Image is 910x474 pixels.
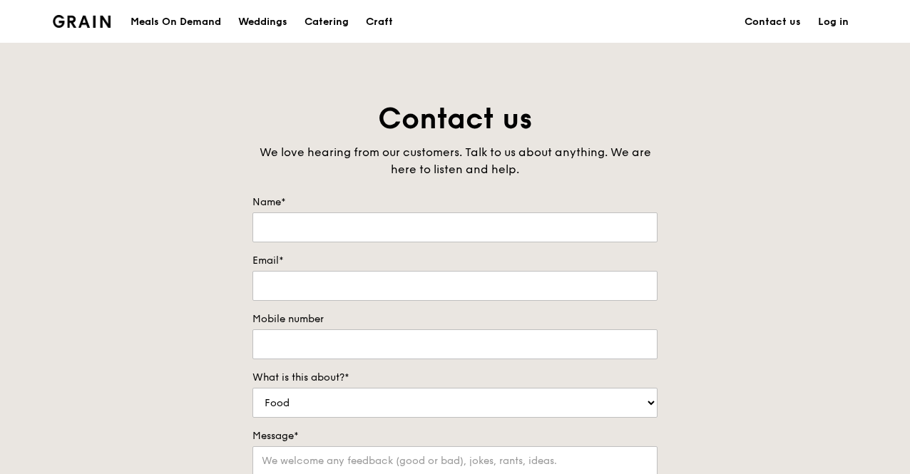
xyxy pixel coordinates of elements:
label: Email* [252,254,658,268]
div: Catering [305,1,349,43]
h1: Contact us [252,100,658,138]
a: Contact us [736,1,809,43]
div: Craft [366,1,393,43]
label: Mobile number [252,312,658,326]
a: Craft [357,1,402,43]
a: Catering [296,1,357,43]
div: Meals On Demand [131,1,221,43]
label: Name* [252,195,658,210]
label: Message* [252,429,658,443]
img: Grain [53,15,111,28]
a: Log in [809,1,857,43]
a: Weddings [230,1,296,43]
div: We love hearing from our customers. Talk to us about anything. We are here to listen and help. [252,144,658,178]
div: Weddings [238,1,287,43]
label: What is this about?* [252,371,658,385]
